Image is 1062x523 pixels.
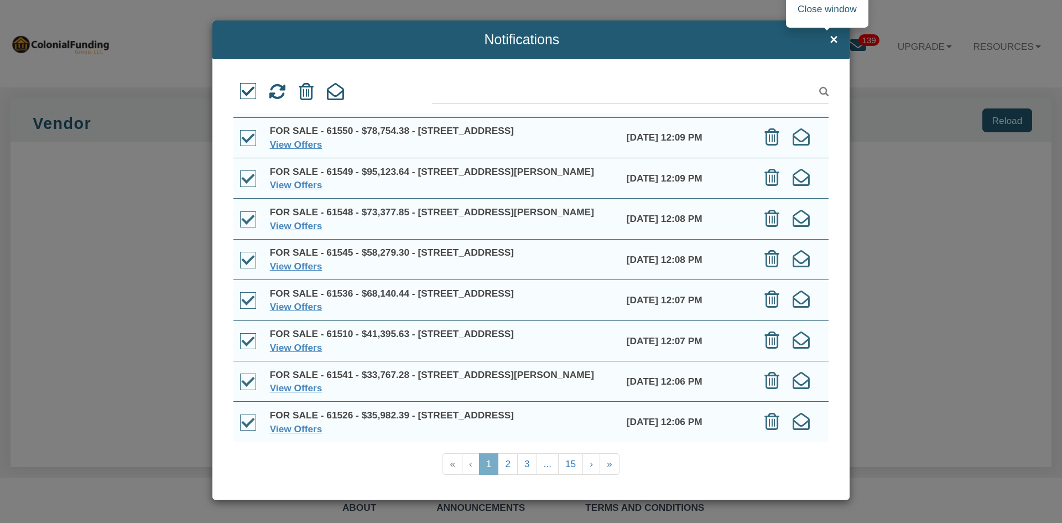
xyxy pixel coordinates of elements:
a: View Offers [270,139,322,150]
td: [DATE] 12:08 PM [620,199,751,239]
a: 1 [479,453,499,475]
a: » [600,453,619,475]
a: 15 [558,453,583,475]
a: View Offers [270,423,322,434]
div: FOR SALE - 61545 - $58,279.30 - [STREET_ADDRESS] [270,246,614,260]
a: ... [537,453,559,475]
div: FOR SALE - 61526 - $35,982.39 - [STREET_ADDRESS] [270,408,614,422]
a: 2 [498,453,518,475]
div: FOR SALE - 61550 - $78,754.38 - [STREET_ADDRESS] [270,124,614,138]
div: FOR SALE - 61536 - $68,140.44 - [STREET_ADDRESS] [270,287,614,301]
td: [DATE] 12:06 PM [620,361,751,402]
a: 3 [517,453,537,475]
div: FOR SALE - 61548 - $73,377.85 - [STREET_ADDRESS][PERSON_NAME] [270,205,614,219]
a: View Offers [270,382,322,393]
td: [DATE] 12:08 PM [620,239,751,279]
a: ‹ [462,453,480,475]
span: × [830,32,838,47]
a: View Offers [270,261,322,272]
td: [DATE] 12:07 PM [620,280,751,320]
td: [DATE] 12:06 PM [620,402,751,442]
a: « [442,453,462,475]
td: [DATE] 12:07 PM [620,320,751,361]
a: View Offers [270,301,322,312]
div: FOR SALE - 61549 - $95,123.64 - [STREET_ADDRESS][PERSON_NAME] [270,165,614,179]
td: [DATE] 12:09 PM [620,158,751,199]
span: Notifications [224,32,819,47]
a: View Offers [270,179,322,190]
a: › [582,453,600,475]
td: [DATE] 12:09 PM [620,117,751,158]
div: FOR SALE - 61510 - $41,395.63 - [STREET_ADDRESS] [270,327,614,341]
a: View Offers [270,220,322,231]
div: FOR SALE - 61541 - $33,767.28 - [STREET_ADDRESS][PERSON_NAME] [270,368,614,382]
a: View Offers [270,342,322,353]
